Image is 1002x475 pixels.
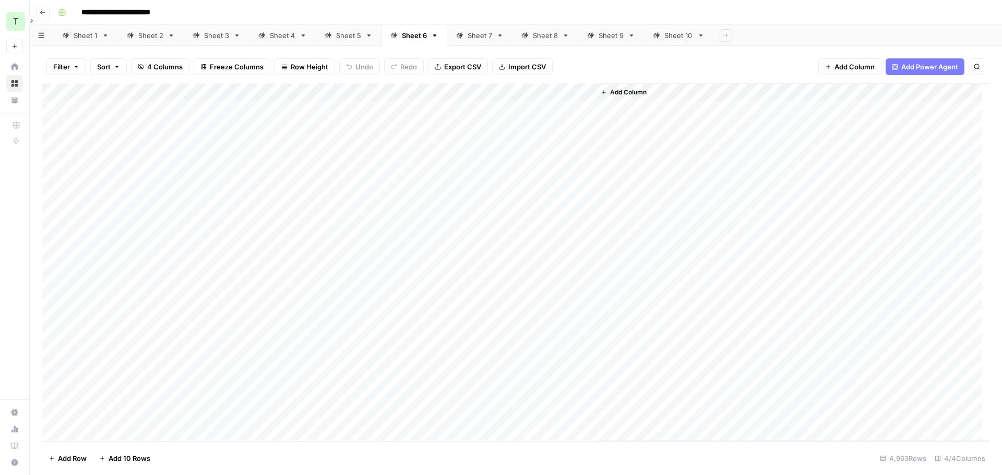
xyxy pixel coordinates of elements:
[147,62,183,72] span: 4 Columns
[339,58,380,75] button: Undo
[42,450,93,467] button: Add Row
[402,30,427,41] div: Sheet 6
[275,58,335,75] button: Row Height
[6,421,23,437] a: Usage
[610,88,647,97] span: Add Column
[818,58,881,75] button: Add Column
[53,62,70,72] span: Filter
[93,450,157,467] button: Add 10 Rows
[6,58,23,75] a: Home
[381,25,447,46] a: Sheet 6
[97,62,111,72] span: Sort
[384,58,424,75] button: Redo
[109,453,150,464] span: Add 10 Rows
[492,58,553,75] button: Import CSV
[599,30,624,41] div: Sheet 9
[468,30,492,41] div: Sheet 7
[444,62,481,72] span: Export CSV
[6,75,23,92] a: Browse
[118,25,184,46] a: Sheet 2
[291,62,328,72] span: Row Height
[644,25,713,46] a: Sheet 10
[316,25,381,46] a: Sheet 5
[138,30,163,41] div: Sheet 2
[210,62,264,72] span: Freeze Columns
[533,30,558,41] div: Sheet 8
[400,62,417,72] span: Redo
[876,450,931,467] div: 4,963 Rows
[194,58,270,75] button: Freeze Columns
[508,62,546,72] span: Import CSV
[428,58,488,75] button: Export CSV
[6,404,23,421] a: Settings
[834,62,875,72] span: Add Column
[249,25,316,46] a: Sheet 4
[512,25,578,46] a: Sheet 8
[6,92,23,108] a: Your Data
[931,450,989,467] div: 4/4 Columns
[336,30,361,41] div: Sheet 5
[901,62,958,72] span: Add Power Agent
[204,30,229,41] div: Sheet 3
[886,58,964,75] button: Add Power Agent
[184,25,249,46] a: Sheet 3
[355,62,373,72] span: Undo
[6,8,23,34] button: Workspace: TY SEO Team
[447,25,512,46] a: Sheet 7
[58,453,87,464] span: Add Row
[664,30,693,41] div: Sheet 10
[6,437,23,454] a: Learning Hub
[46,58,86,75] button: Filter
[53,25,118,46] a: Sheet 1
[578,25,644,46] a: Sheet 9
[13,15,18,28] span: T
[597,86,651,99] button: Add Column
[90,58,127,75] button: Sort
[6,454,23,471] button: Help + Support
[74,30,98,41] div: Sheet 1
[131,58,189,75] button: 4 Columns
[270,30,295,41] div: Sheet 4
